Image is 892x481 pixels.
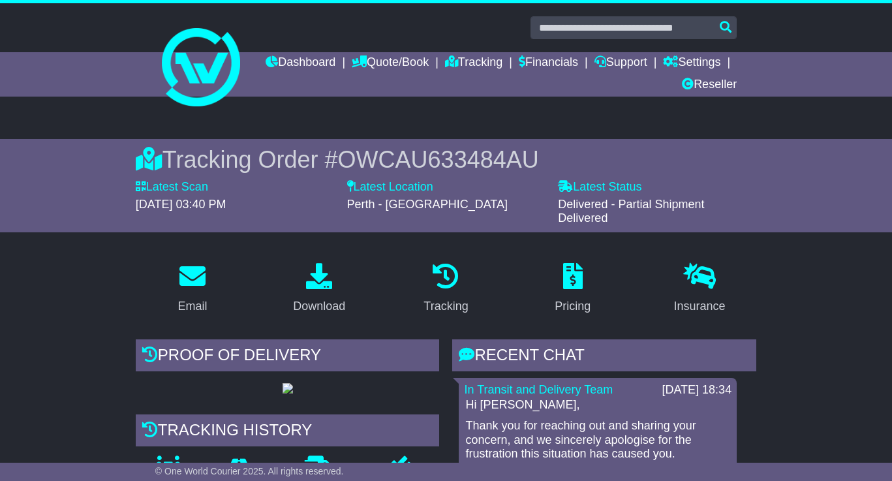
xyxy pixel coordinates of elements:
a: Financials [519,52,578,74]
img: GetPodImage [283,383,293,394]
p: Hi [PERSON_NAME], [465,398,730,412]
div: Download [293,298,345,315]
a: Settings [663,52,720,74]
label: Latest Status [558,180,641,194]
div: Tracking Order # [136,146,756,174]
a: Support [594,52,647,74]
label: Latest Location [347,180,433,194]
a: Dashboard [266,52,335,74]
div: RECENT CHAT [452,339,756,375]
a: Download [285,258,354,320]
span: © One World Courier 2025. All rights reserved. [155,466,344,476]
div: Tracking history [136,414,440,450]
a: Tracking [415,258,476,320]
div: Insurance [673,298,725,315]
div: Email [177,298,207,315]
div: [DATE] 18:34 [662,383,731,397]
a: Pricing [546,258,599,320]
span: OWCAU633484AU [338,146,539,173]
a: Insurance [665,258,733,320]
a: Quote/Book [352,52,429,74]
span: Perth - [GEOGRAPHIC_DATA] [347,198,508,211]
div: Proof of Delivery [136,339,440,375]
div: Pricing [555,298,591,315]
span: Delivered - Partial Shipment Delivered [558,198,704,225]
a: Email [169,258,215,320]
p: Thank you for reaching out and sharing your concern, and we sincerely apologise for the frustrati... [465,419,730,461]
div: Tracking [423,298,468,315]
a: Tracking [445,52,502,74]
a: Reseller [682,74,737,97]
span: [DATE] 03:40 PM [136,198,226,211]
label: Latest Scan [136,180,208,194]
a: In Transit and Delivery Team [464,383,613,396]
